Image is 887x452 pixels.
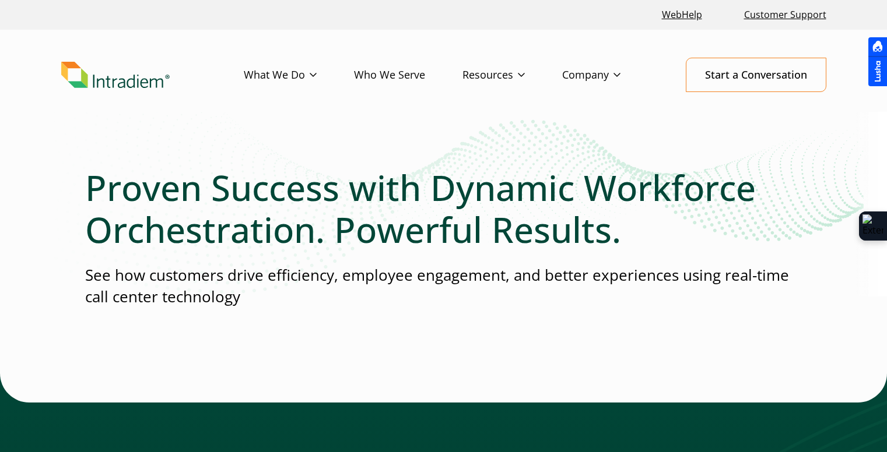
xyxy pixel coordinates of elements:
h1: Proven Success with Dynamic Workforce Orchestration. Powerful Results. [85,167,802,250]
img: Intradiem [61,62,170,89]
a: Resources [462,58,562,92]
a: What We Do [244,58,354,92]
p: See how customers drive efficiency, employee engagement, and better experiences using real-time c... [85,264,802,308]
a: Who We Serve [354,58,462,92]
a: Start a Conversation [686,58,826,92]
a: Company [562,58,658,92]
a: Customer Support [739,2,831,27]
a: Link to homepage of Intradiem [61,62,244,89]
a: Link opens in a new window [657,2,707,27]
img: Extension Icon [863,214,884,238]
